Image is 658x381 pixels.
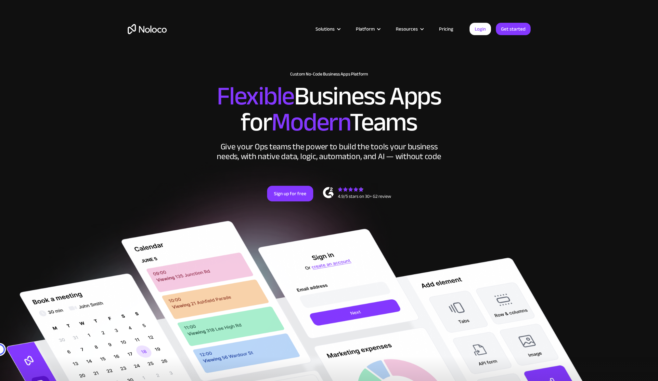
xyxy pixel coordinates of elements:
[431,25,461,33] a: Pricing
[128,72,531,77] h1: Custom No-Code Business Apps Platform
[470,23,491,35] a: Login
[348,25,388,33] div: Platform
[388,25,431,33] div: Resources
[267,186,313,201] a: Sign up for free
[356,25,375,33] div: Platform
[496,23,531,35] a: Get started
[217,72,294,120] span: Flexible
[128,83,531,135] h2: Business Apps for Teams
[215,142,443,161] div: Give your Ops teams the power to build the tools your business needs, with native data, logic, au...
[396,25,418,33] div: Resources
[128,24,167,34] a: home
[316,25,335,33] div: Solutions
[271,98,350,146] span: Modern
[307,25,348,33] div: Solutions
